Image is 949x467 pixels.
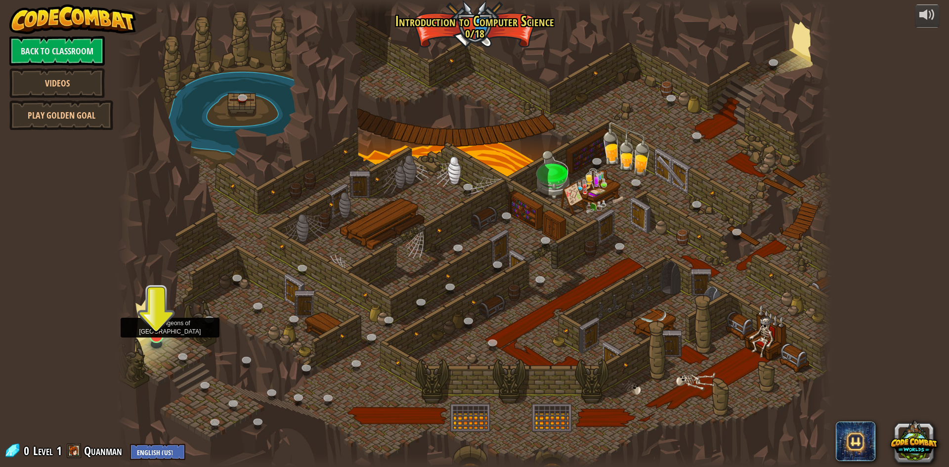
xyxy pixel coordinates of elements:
span: 1 [56,443,62,459]
a: Videos [9,68,105,98]
button: Adjust volume [915,4,940,28]
img: CodeCombat - Learn how to code by playing a game [9,4,136,34]
span: Level [33,443,53,459]
img: level-banner-unstarted.png [147,293,166,337]
a: Back to Classroom [9,36,105,66]
span: 0 [24,443,32,459]
a: Quanman [84,443,125,459]
a: Play Golden Goal [9,100,113,130]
